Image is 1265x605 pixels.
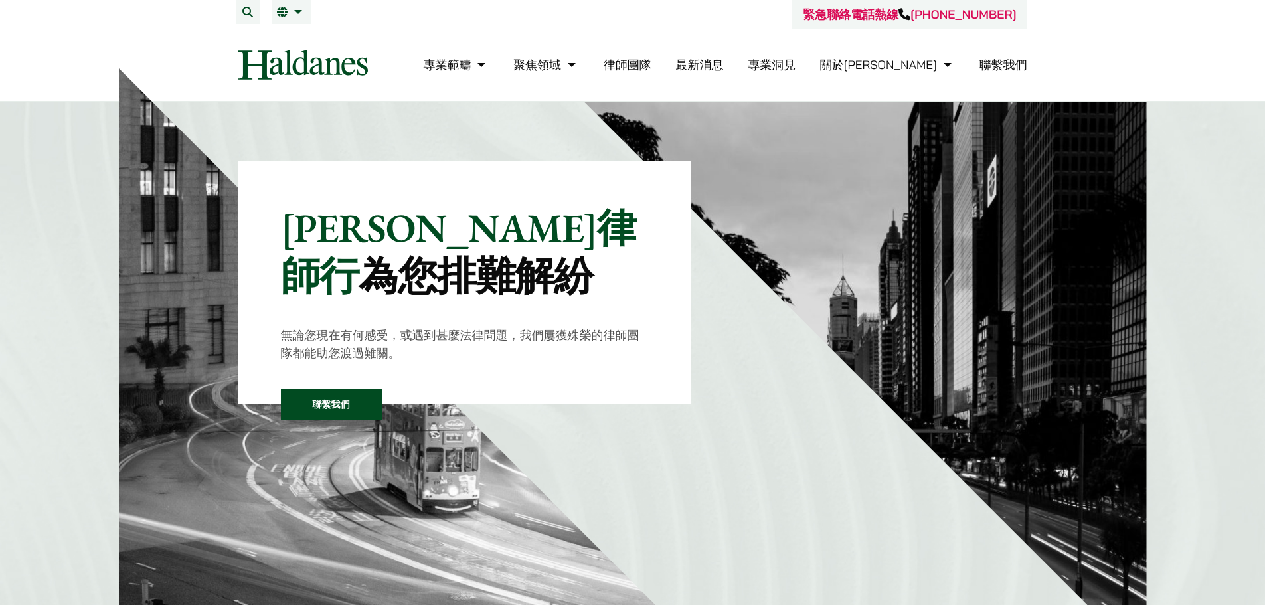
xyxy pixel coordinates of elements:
a: 關於何敦 [820,57,955,72]
img: Logo of Haldanes [238,50,368,80]
a: 緊急聯絡電話熱線[PHONE_NUMBER] [803,7,1016,22]
a: 專業洞見 [748,57,796,72]
a: 最新消息 [675,57,723,72]
a: 聯繫我們 [281,389,382,420]
a: 律師團隊 [604,57,651,72]
a: 專業範疇 [423,57,489,72]
p: 無論您現在有何感受，或遇到甚麼法律問題，我們屢獲殊榮的律師團隊都能助您渡過難關。 [281,326,649,362]
mark: 為您排難解紛 [359,250,593,302]
a: 繁 [277,7,305,17]
a: 聚焦領域 [513,57,579,72]
a: 聯繫我們 [979,57,1027,72]
p: [PERSON_NAME]律師行 [281,204,649,300]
